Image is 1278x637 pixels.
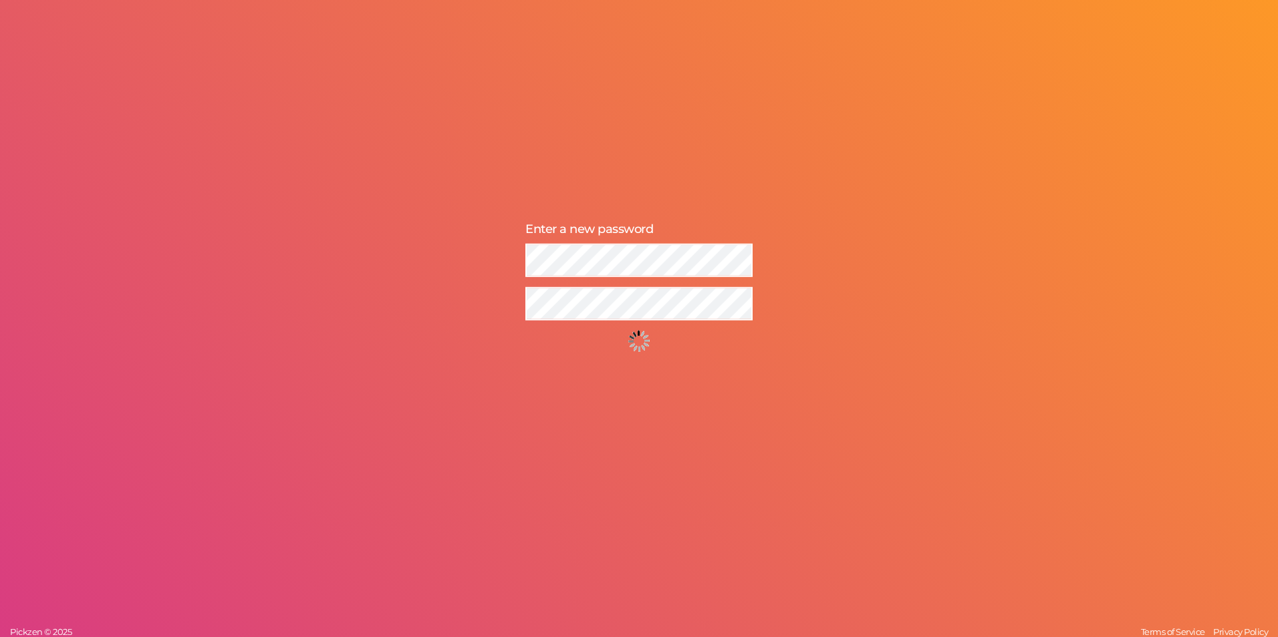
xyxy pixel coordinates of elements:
a: Pickzen © 2025 [7,626,75,637]
span: Privacy Policy [1213,626,1268,637]
a: Terms of Service [1138,626,1208,637]
a: Privacy Policy [1210,626,1271,637]
span: Terms of Service [1141,626,1205,637]
span: Enter a new password [525,222,653,236]
img: spinnerbig.gif [628,331,650,352]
